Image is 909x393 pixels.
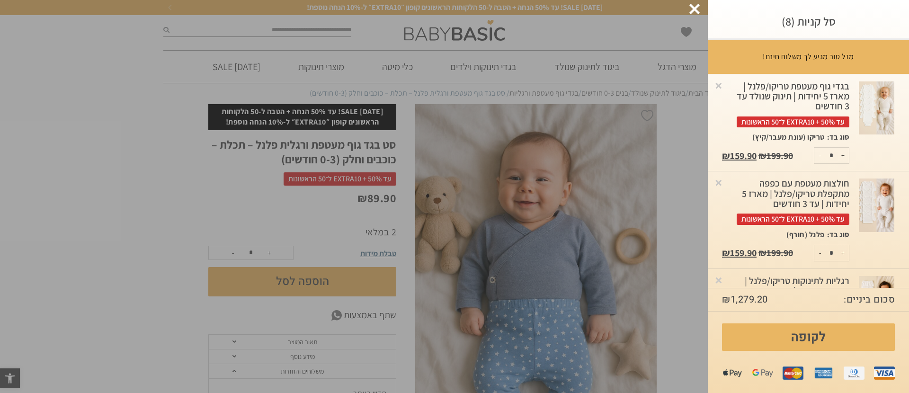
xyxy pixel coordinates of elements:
[722,179,849,229] a: חולצות מעטפת עם כפפה מתקפלת טריקו/פלנל | מארז 5 יחידות | עד 3 חודשיםעד 50% + EXTRA10 ל־50 הראשונות
[763,52,854,62] p: מזל טוב מגיע לך משלוח חינם!
[758,247,793,259] bdi: 199.90
[722,293,731,306] span: ₪
[722,363,743,384] img: apple%20pay.png
[844,293,895,306] strong: סכום ביניים:
[722,323,895,351] a: לקופה
[722,150,730,162] span: ₪
[722,276,849,317] a: רגליות לתינוקות טריקו/פלנל | מארז 5 יחידות | 0 עד 3 חודשיםעד 50% + EXTRA10 ל־50 הראשונות
[837,245,849,261] button: +
[722,247,757,259] bdi: 159.90
[813,363,834,384] img: amex.png
[758,150,793,162] bdi: 199.90
[737,214,849,224] span: עד 50% + EXTRA10 ל־50 הראשונות
[844,363,864,384] img: diners.png
[758,247,766,259] span: ₪
[714,178,723,187] a: Remove this item
[874,363,895,384] img: visa.png
[752,363,773,384] img: gpay.png
[822,245,841,261] input: כמות המוצר
[722,81,849,127] div: בגדי גוף מעטפת טריקו/פלנל | מארז 5 יחידות | תינוק שנולד עד 3 חודשים
[722,276,849,312] div: רגליות לתינוקות טריקו/פלנל | מארז 5 יחידות | 0 עד 3 חודשים
[722,247,730,259] span: ₪
[814,148,826,163] button: -
[814,245,826,261] button: -
[786,230,825,240] p: פלנל (חורף)
[825,132,849,143] dt: סוג בד:
[722,14,895,29] h3: סל קניות (8)
[822,148,841,163] input: כמות המוצר
[722,179,849,224] div: חולצות מעטפת עם כפפה מתקפלת טריקו/פלנל | מארז 5 יחידות | עד 3 חודשים
[825,230,849,240] dt: סוג בד:
[722,150,757,162] bdi: 159.90
[722,81,849,132] a: בגדי גוף מעטפת טריקו/פלנל | מארז 5 יחידות | תינוק שנולד עד 3 חודשיםעד 50% + EXTRA10 ל־50 הראשונות
[714,275,723,285] a: Remove this item
[783,363,803,384] img: mastercard.png
[752,132,825,143] p: טריקו (עונת מעבר/קיץ)
[737,116,849,127] span: עד 50% + EXTRA10 ל־50 הראשונות
[722,293,768,306] bdi: 1,279.20
[758,150,766,162] span: ₪
[714,80,723,90] a: Remove this item
[837,148,849,163] button: +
